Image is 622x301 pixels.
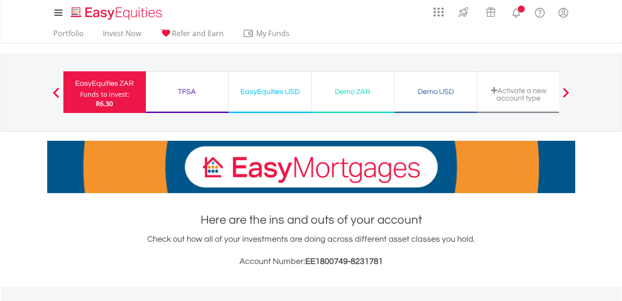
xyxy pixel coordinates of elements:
[96,99,113,108] span: R6.30
[456,5,471,19] img: thrive-v2.svg
[234,85,306,98] div: EasyEquities USD
[172,28,224,38] span: Refer and Earn
[427,2,450,17] a: AppsGrid
[47,212,575,228] h1: Here are the ins and outs of your account
[434,7,444,17] img: grid-menu-icon.svg
[477,2,504,19] a: Vouchers
[317,85,389,98] div: Demo ZAR
[400,85,471,98] div: Demo USD
[305,257,383,266] span: EE1800749-8231781
[69,6,166,21] img: EasyEquities_Logo.png
[80,90,129,99] div: Funds to invest:
[504,2,528,21] a: Notifications
[483,5,498,19] img: vouchers-v2.svg
[528,2,552,21] a: FAQ's and Support
[151,85,223,98] div: TFSA
[483,87,554,102] div: Activate a new account type
[47,141,575,193] img: EasyMortage Promotion Banner
[552,2,575,23] a: My Profile
[243,27,303,39] span: My Funds
[50,29,88,43] a: Portfolio
[67,2,166,21] a: Home page
[99,29,145,43] a: Invest Now
[157,29,227,43] a: Refer and Earn
[47,255,575,268] h3: Account Number:
[69,77,140,90] div: EasyEquities ZAR
[47,233,575,268] div: Check out how all of your investments are doing across different asset classes you hold.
